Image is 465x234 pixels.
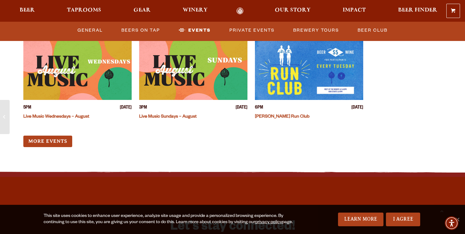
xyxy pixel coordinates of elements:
a: Beer [16,7,39,15]
a: View event details [23,41,132,100]
a: View event details [139,41,247,100]
span: Gear [134,8,151,13]
a: Events [176,23,213,38]
a: Learn More [338,213,384,226]
a: Scroll to top [434,203,449,218]
a: Private Events [227,23,277,38]
a: Winery [179,7,212,15]
a: Beer Finder [394,7,441,15]
a: Gear [129,7,155,15]
a: [PERSON_NAME] Run Club [255,115,309,119]
a: Impact [339,7,370,15]
span: 5PM [23,105,31,111]
a: Taprooms [63,7,105,15]
a: More Events (opens in a new window) [23,136,72,147]
a: General [75,23,105,38]
span: Winery [183,8,208,13]
span: Our Story [275,8,311,13]
a: Our Story [271,7,315,15]
div: Accessibility Menu [445,216,458,230]
span: Beer Finder [398,8,437,13]
span: 3PM [139,105,147,111]
span: [DATE] [236,105,247,111]
span: [DATE] [351,105,363,111]
div: This site uses cookies to enhance user experience, analyze site usage and provide a personalized ... [44,213,304,226]
a: privacy policy [255,220,282,225]
a: Brewery Tours [291,23,341,38]
span: [DATE] [120,105,132,111]
span: Impact [343,8,366,13]
a: Beer Club [355,23,390,38]
a: View event details [255,41,363,100]
a: I Agree [386,213,420,226]
a: Live Music Sundays – August [139,115,197,119]
span: Beer [20,8,35,13]
a: Live Music Wednesdays – August [23,115,89,119]
a: Odell Home [228,7,252,15]
span: 6PM [255,105,263,111]
span: Taprooms [67,8,101,13]
a: Beers on Tap [119,23,162,38]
